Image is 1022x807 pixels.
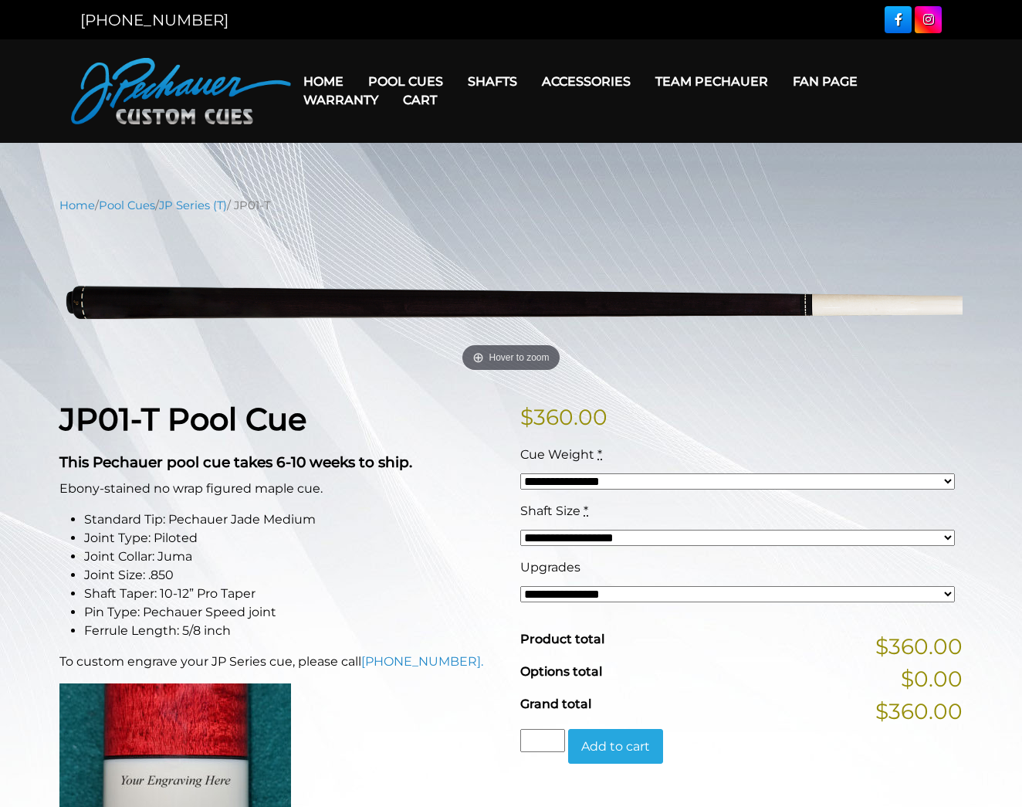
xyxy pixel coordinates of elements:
[291,80,391,120] a: Warranty
[875,630,963,663] span: $360.00
[59,225,963,376] a: Hover to zoom
[59,400,306,438] strong: JP01-T Pool Cue
[59,198,95,212] a: Home
[455,62,530,101] a: Shafts
[520,697,591,711] span: Grand total
[520,664,602,679] span: Options total
[84,566,502,585] li: Joint Size: .850
[59,197,963,214] nav: Breadcrumb
[291,62,356,101] a: Home
[99,198,155,212] a: Pool Cues
[875,695,963,727] span: $360.00
[520,504,580,518] span: Shaft Size
[780,62,870,101] a: Fan Page
[84,622,502,640] li: Ferrule Length: 5/8 inch
[59,453,412,471] strong: This Pechauer pool cue takes 6-10 weeks to ship.
[520,632,604,646] span: Product total
[84,529,502,548] li: Joint Type: Piloted
[520,404,607,430] bdi: 360.00
[597,447,602,462] abbr: required
[520,404,533,430] span: $
[59,480,502,498] p: Ebony-stained no wrap figured maple cue.
[643,62,780,101] a: Team Pechauer
[568,729,663,765] button: Add to cart
[84,510,502,529] li: Standard Tip: Pechauer Jade Medium
[361,654,483,669] a: [PHONE_NUMBER].
[59,225,963,376] img: jp01-T-1.png
[159,198,227,212] a: JP Series (T)
[59,653,502,671] p: To custom engrave your JP Series cue, please call
[356,62,455,101] a: Pool Cues
[520,729,565,752] input: Product quantity
[71,58,291,124] img: Pechauer Custom Cues
[84,603,502,622] li: Pin Type: Pechauer Speed joint
[80,11,228,29] a: [PHONE_NUMBER]
[391,80,449,120] a: Cart
[84,585,502,603] li: Shaft Taper: 10-12” Pro Taper
[584,504,588,518] abbr: required
[530,62,643,101] a: Accessories
[520,447,594,462] span: Cue Weight
[84,548,502,566] li: Joint Collar: Juma
[901,663,963,695] span: $0.00
[520,560,580,575] span: Upgrades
